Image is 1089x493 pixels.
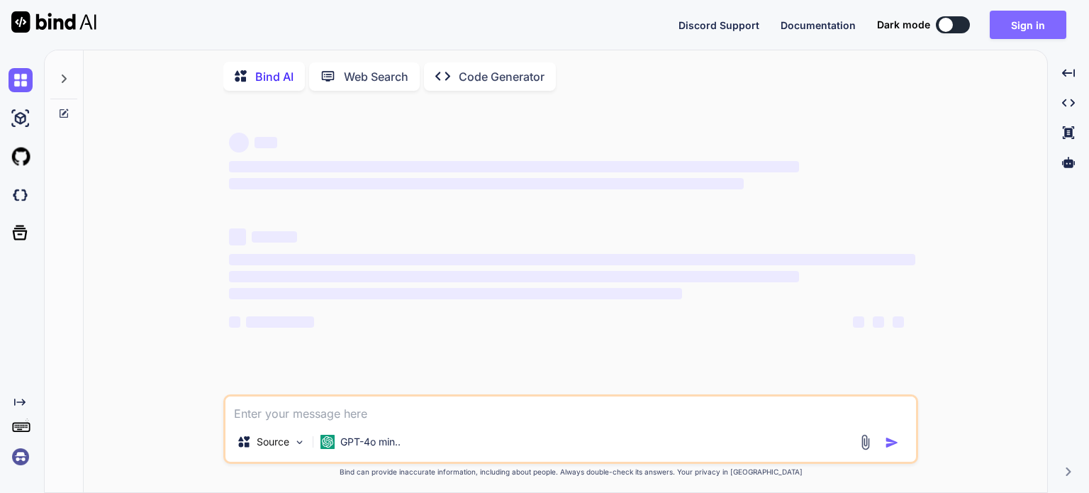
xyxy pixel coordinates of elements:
[340,435,401,449] p: GPT-4o min..
[229,316,240,328] span: ‌
[459,68,544,85] p: Code Generator
[223,467,918,477] p: Bind can provide inaccurate information, including about people. Always double-check its answers....
[229,288,682,299] span: ‌
[885,436,899,450] img: icon
[678,18,759,33] button: Discord Support
[9,145,33,169] img: githubLight
[320,435,335,449] img: GPT-4o mini
[853,316,864,328] span: ‌
[9,183,33,207] img: darkCloudIdeIcon
[678,19,759,31] span: Discord Support
[9,68,33,92] img: chat
[229,133,249,153] span: ‌
[11,11,96,33] img: Bind AI
[990,11,1066,39] button: Sign in
[781,18,856,33] button: Documentation
[9,445,33,469] img: signin
[229,178,744,189] span: ‌
[255,137,277,148] span: ‌
[252,231,297,243] span: ‌
[246,316,314,328] span: ‌
[857,434,873,450] img: attachment
[877,18,930,32] span: Dark mode
[229,254,915,265] span: ‌
[229,271,798,282] span: ‌
[781,19,856,31] span: Documentation
[893,316,904,328] span: ‌
[257,435,289,449] p: Source
[229,161,798,172] span: ‌
[873,316,884,328] span: ‌
[344,68,408,85] p: Web Search
[9,106,33,131] img: ai-studio
[294,436,306,448] img: Pick Models
[255,68,294,85] p: Bind AI
[229,228,246,245] span: ‌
